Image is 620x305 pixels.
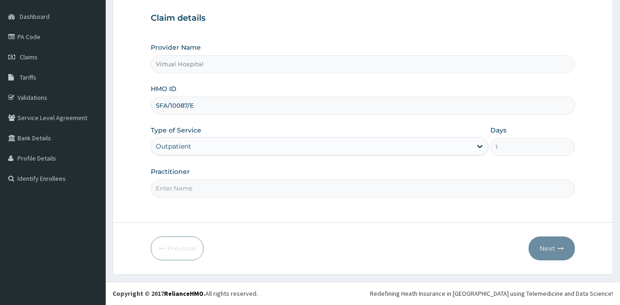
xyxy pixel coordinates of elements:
label: Type of Service [151,126,201,135]
label: Provider Name [151,43,201,52]
label: HMO ID [151,84,176,93]
a: RelianceHMO [164,289,204,298]
label: Days [490,126,506,135]
span: Tariffs [20,73,36,81]
footer: All rights reserved. [106,282,620,305]
strong: Copyright © 2017 . [113,289,205,298]
div: Outpatient [156,142,191,151]
button: Next [529,236,575,260]
div: Redefining Heath Insurance in [GEOGRAPHIC_DATA] using Telemedicine and Data Science! [370,289,613,298]
h3: Claim details [151,13,575,23]
input: Enter Name [151,179,575,197]
span: Claims [20,53,38,61]
input: Enter HMO ID [151,97,575,115]
button: Previous [151,236,204,260]
label: Practitioner [151,167,190,176]
span: Dashboard [20,12,50,21]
